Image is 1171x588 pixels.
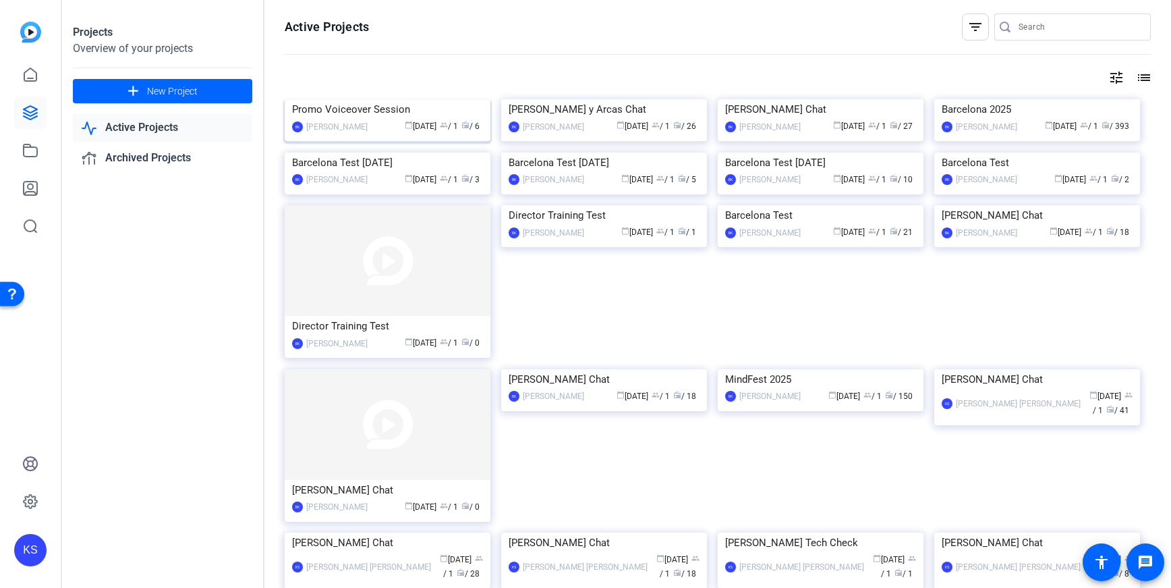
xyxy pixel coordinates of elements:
[656,174,664,182] span: group
[73,41,252,57] div: Overview of your projects
[678,227,686,235] span: radio
[673,121,681,129] span: radio
[652,392,670,401] span: / 1
[725,562,736,572] div: KS
[1080,122,1098,131] span: / 1
[656,227,664,235] span: group
[1050,228,1081,237] span: [DATE]
[673,569,696,579] span: / 18
[523,560,648,574] div: [PERSON_NAME] [PERSON_NAME]
[306,173,368,186] div: [PERSON_NAME]
[868,227,876,235] span: group
[461,121,469,129] span: radio
[678,175,696,184] span: / 5
[292,174,303,185] div: BK
[461,122,480,131] span: / 6
[621,175,653,184] span: [DATE]
[833,121,841,129] span: calendar_today
[1102,121,1110,129] span: radio
[292,153,483,173] div: Barcelona Test [DATE]
[461,175,480,184] span: / 3
[1111,174,1119,182] span: radio
[1124,391,1133,399] span: group
[863,391,872,399] span: group
[652,121,660,129] span: group
[739,173,801,186] div: [PERSON_NAME]
[73,114,252,142] a: Active Projects
[73,144,252,172] a: Archived Projects
[652,391,660,399] span: group
[956,173,1017,186] div: [PERSON_NAME]
[405,121,413,129] span: calendar_today
[292,533,483,553] div: [PERSON_NAME] Chat
[725,369,916,390] div: MindFest 2025
[292,99,483,119] div: Promo Voiceover Session
[147,84,198,99] span: New Project
[739,226,801,240] div: [PERSON_NAME]
[440,174,448,182] span: group
[894,569,913,579] span: / 1
[461,174,469,182] span: radio
[678,228,696,237] span: / 1
[1124,554,1133,562] span: group
[405,502,436,512] span: [DATE]
[656,175,675,184] span: / 1
[73,79,252,103] button: New Project
[739,560,864,574] div: [PERSON_NAME] [PERSON_NAME]
[457,568,465,577] span: radio
[440,555,472,564] span: [DATE]
[509,174,519,185] div: BK
[457,569,480,579] span: / 28
[725,228,736,238] div: BK
[833,228,865,237] span: [DATE]
[523,226,584,240] div: [PERSON_NAME]
[942,99,1133,119] div: Barcelona 2025
[890,228,913,237] span: / 21
[306,560,431,574] div: [PERSON_NAME] [PERSON_NAME]
[873,555,905,564] span: [DATE]
[621,174,629,182] span: calendar_today
[440,121,448,129] span: group
[440,502,458,512] span: / 1
[461,502,469,510] span: radio
[405,502,413,510] span: calendar_today
[1085,227,1093,235] span: group
[461,338,480,348] span: / 0
[890,122,913,131] span: / 27
[833,227,841,235] span: calendar_today
[523,120,584,134] div: [PERSON_NAME]
[725,153,916,173] div: Barcelona Test [DATE]
[725,174,736,185] div: BK
[956,560,1081,574] div: [PERSON_NAME] [PERSON_NAME]
[1093,392,1133,415] span: / 1
[306,500,368,514] div: [PERSON_NAME]
[956,397,1081,410] div: [PERSON_NAME] [PERSON_NAME]
[292,122,303,132] div: BK
[894,568,903,577] span: radio
[509,228,519,238] div: BK
[942,205,1133,225] div: [PERSON_NAME] Chat
[673,122,696,131] span: / 26
[739,390,801,403] div: [PERSON_NAME]
[725,391,736,402] div: BK
[1135,70,1151,86] mat-icon: list
[405,175,436,184] span: [DATE]
[868,121,876,129] span: group
[621,227,629,235] span: calendar_today
[673,392,696,401] span: / 18
[1089,555,1121,564] span: [DATE]
[890,121,898,129] span: radio
[890,174,898,182] span: radio
[942,122,952,132] div: BK
[440,338,448,346] span: group
[509,153,699,173] div: Barcelona Test [DATE]
[868,174,876,182] span: group
[306,337,368,350] div: [PERSON_NAME]
[967,19,983,35] mat-icon: filter_list
[461,338,469,346] span: radio
[440,554,448,562] span: calendar_today
[509,562,519,572] div: KS
[1106,406,1129,415] span: / 41
[828,391,836,399] span: calendar_today
[1106,227,1114,235] span: radio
